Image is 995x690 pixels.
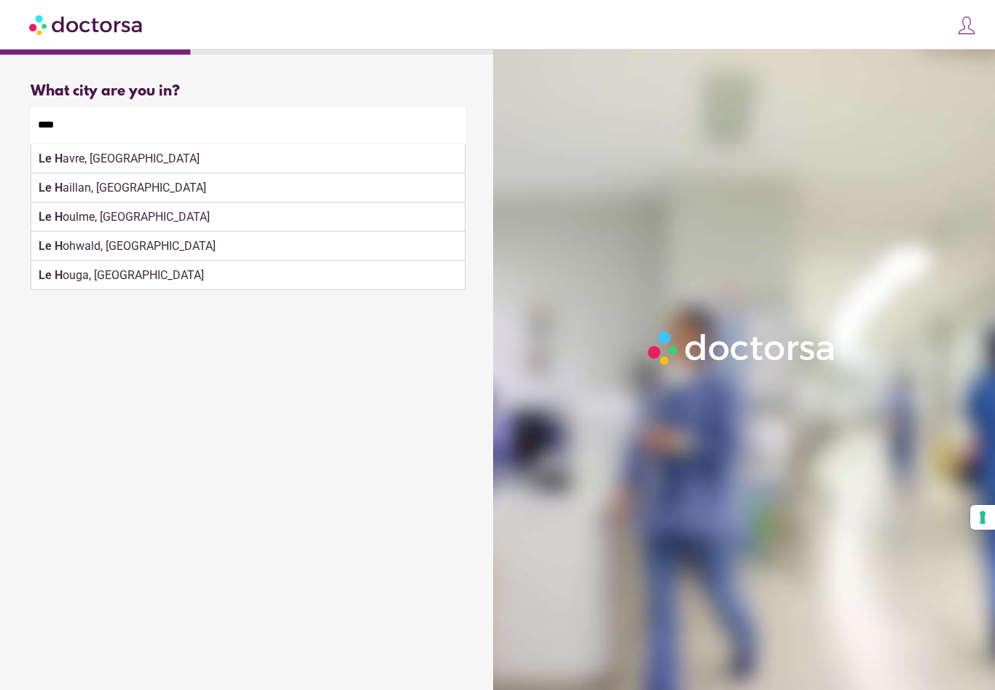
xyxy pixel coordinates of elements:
button: Your consent preferences for tracking technologies [970,505,995,530]
img: Doctorsa.com [29,8,144,41]
div: What city are you in? [31,83,465,100]
img: icons8-customer-100.png [956,15,977,36]
strong: Le H [39,268,63,282]
div: avre, [GEOGRAPHIC_DATA] [31,144,465,173]
strong: Le H [39,152,63,165]
div: aillan, [GEOGRAPHIC_DATA] [31,173,465,203]
strong: Le H [39,181,63,195]
strong: Le H [39,210,63,224]
div: oulme, [GEOGRAPHIC_DATA] [31,203,465,232]
div: Make sure the city you pick is where you need assistance. [31,143,465,175]
strong: Le H [39,239,63,253]
div: ohwald, [GEOGRAPHIC_DATA] [31,232,465,261]
img: Logo-Doctorsa-trans-White-partial-flat.png [642,326,841,370]
div: ouga, [GEOGRAPHIC_DATA] [31,261,465,290]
